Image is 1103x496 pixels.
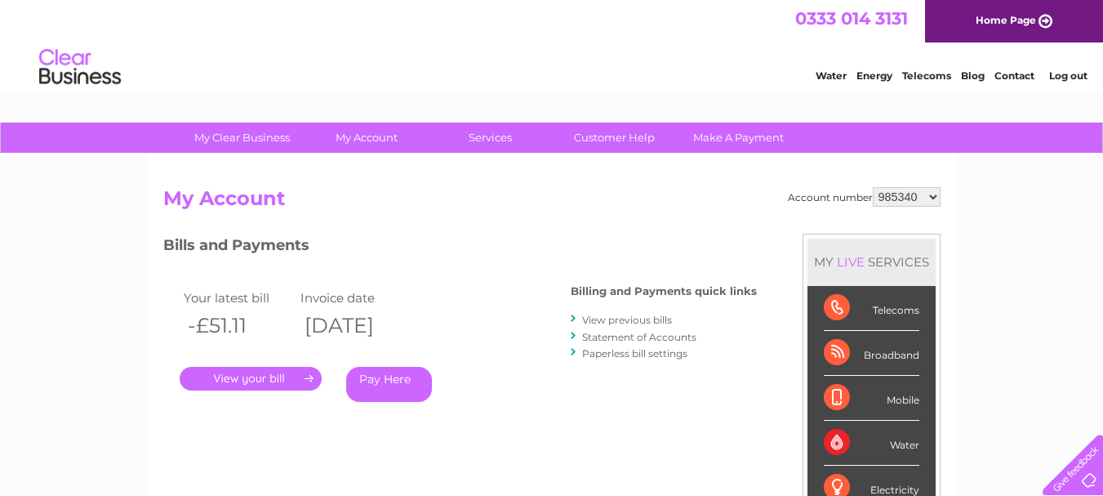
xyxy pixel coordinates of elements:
img: logo.png [38,42,122,92]
a: Blog [961,69,985,82]
a: Customer Help [547,123,682,153]
td: Invoice date [296,287,414,309]
div: Account number [788,187,941,207]
div: MY SERVICES [807,239,936,285]
a: Make A Payment [671,123,806,153]
div: Telecoms [824,286,919,331]
a: Water [816,69,847,82]
h4: Billing and Payments quick links [571,285,757,297]
h3: Bills and Payments [163,234,757,262]
a: My Account [299,123,434,153]
div: Broadband [824,331,919,376]
div: Water [824,421,919,466]
a: View previous bills [582,314,672,326]
a: Statement of Accounts [582,331,696,343]
th: [DATE] [296,309,414,342]
td: Your latest bill [180,287,297,309]
h2: My Account [163,187,941,218]
a: Contact [994,69,1034,82]
a: Paperless bill settings [582,347,687,360]
th: -£51.11 [180,309,297,342]
a: . [180,367,322,391]
a: My Clear Business [175,123,309,153]
a: Energy [856,69,892,82]
div: Mobile [824,376,919,421]
a: Services [423,123,558,153]
div: LIVE [834,254,868,270]
a: Log out [1049,69,1087,82]
a: 0333 014 3131 [795,8,908,29]
a: Telecoms [902,69,951,82]
div: Clear Business is a trading name of Verastar Limited (registered in [GEOGRAPHIC_DATA] No. 3667643... [167,9,938,79]
a: Pay Here [346,367,432,402]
